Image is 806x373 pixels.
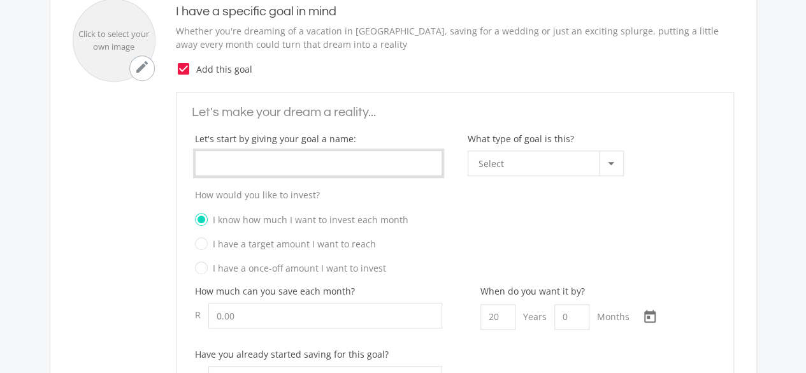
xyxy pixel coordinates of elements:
i: mode_edit [134,59,150,75]
label: What type of goal is this? [468,132,574,145]
span: Select [479,151,504,175]
button: Open calendar [637,304,663,330]
p: Whether you're dreaming of a vacation in [GEOGRAPHIC_DATA], saving for a wedding or just an excit... [176,24,734,51]
label: Have you already started saving for this goal? [195,347,389,361]
label: I have a once-off amount I want to invest [195,260,386,276]
div: R [195,303,208,326]
div: Years [515,304,554,330]
p: How would you like to invest? [195,188,715,201]
div: Months [589,304,637,330]
div: Click to select your own image [73,28,155,53]
label: Let's start by giving your goal a name: [195,132,356,145]
input: 0.00 [208,303,442,328]
i: check_box [176,61,191,77]
label: I have a target amount I want to reach [195,236,376,252]
p: Let's make your dream a reality... [192,103,718,122]
input: Months [554,304,589,330]
button: mode_edit [129,55,155,81]
label: How much can you save each month? [195,284,355,298]
input: Years [480,304,515,330]
label: I know how much I want to invest each month [195,212,408,228]
span: Add this goal [191,62,734,76]
h4: I have a specific goal in mind [176,4,734,19]
div: When do you want it by? [480,284,628,298]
